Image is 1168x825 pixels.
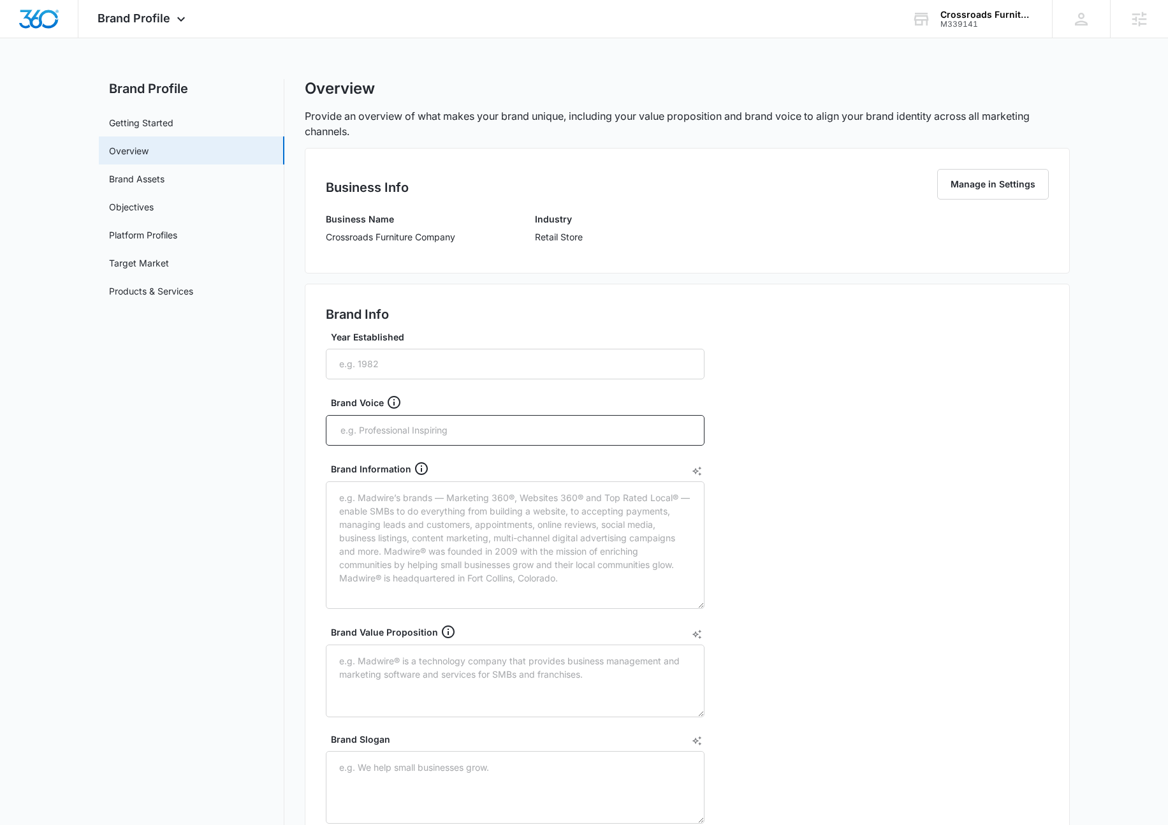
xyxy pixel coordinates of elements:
a: Getting Started [109,116,173,129]
a: Target Market [109,256,169,270]
a: Platform Profiles [109,228,177,242]
span: Brand Profile [98,11,170,25]
h3: Business Name [326,212,455,226]
input: e.g. 1982 [326,349,704,379]
a: Products & Services [109,284,193,298]
h3: Industry [535,212,583,226]
label: Year Established [331,330,710,344]
button: AI Text Generator [692,466,702,476]
h1: Overview [305,79,375,98]
p: Crossroads Furniture Company [326,230,455,244]
a: Objectives [109,200,154,214]
button: AI Text Generator [692,629,702,639]
div: account name [940,10,1033,20]
h2: Brand Info [326,305,389,324]
a: Overview [109,144,149,157]
button: Manage in Settings [937,169,1049,200]
p: Retail Store [535,230,583,244]
button: AI Text Generator [692,736,702,746]
div: Brand Voice [331,395,710,410]
h2: Brand Profile [99,79,284,98]
label: Brand Slogan [331,733,710,746]
p: Provide an overview of what makes your brand unique, including your value proposition and brand v... [305,108,1070,139]
div: Brand Value Proposition [331,624,710,639]
a: Brand Assets [109,172,164,186]
div: account id [940,20,1033,29]
input: e.g. Professional Inspiring [339,421,694,440]
h2: Business Info [326,178,409,197]
div: Brand Information [331,461,710,476]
